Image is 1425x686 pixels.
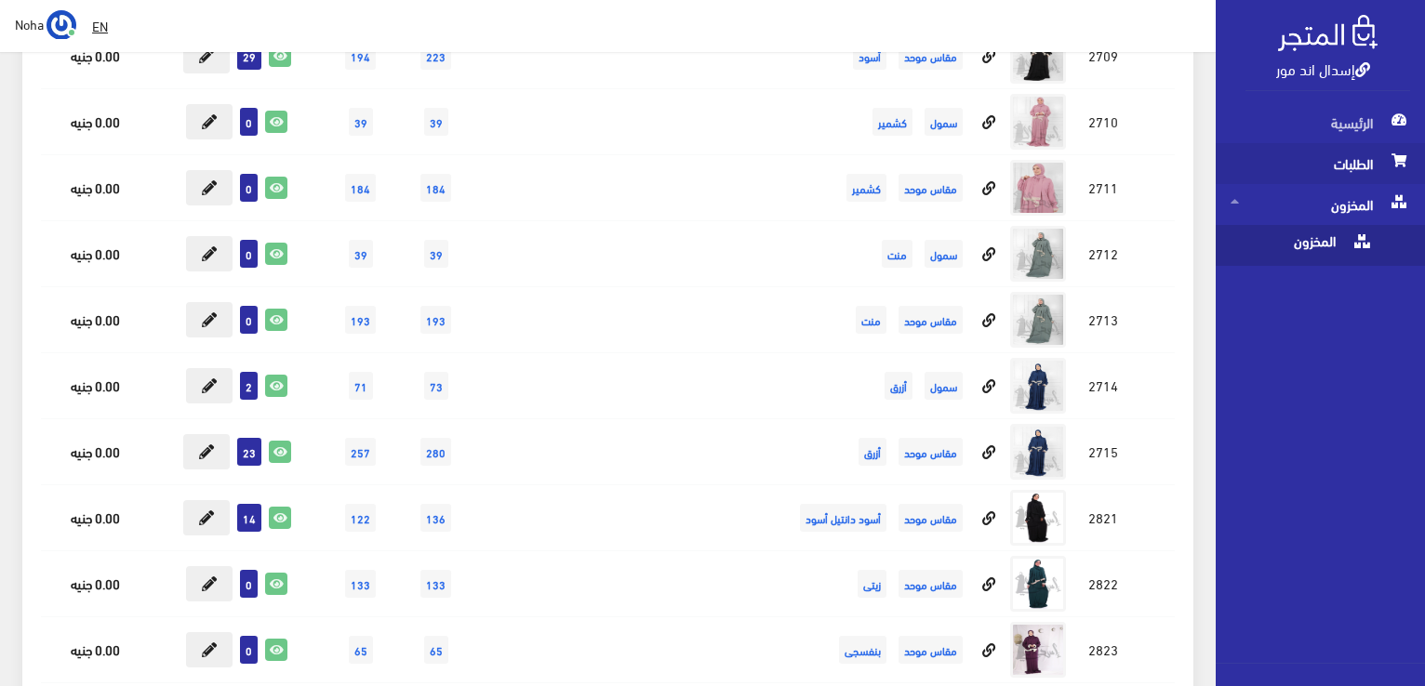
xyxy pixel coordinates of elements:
[1216,184,1425,225] a: المخزون
[1071,22,1136,88] td: 2709
[349,108,373,136] span: 39
[41,220,150,286] td: 0.00 جنيه
[899,636,963,664] span: مقاس موحد
[925,240,963,268] span: سمول
[41,286,150,352] td: 0.00 جنيه
[345,306,376,334] span: 193
[1071,550,1136,616] td: 2822
[1010,292,1066,348] img: asdal-btrhh-bdantyl.jpg
[1216,143,1425,184] a: الطلبات
[420,438,451,466] span: 280
[349,240,373,268] span: 39
[1071,418,1136,484] td: 2715
[240,174,258,202] span: 0
[1071,484,1136,550] td: 2821
[856,306,886,334] span: منت
[424,108,448,136] span: 39
[1071,154,1136,220] td: 2711
[1010,28,1066,84] img: asdal-btrhh-bdantyl.jpg
[899,504,963,532] span: مقاس موحد
[424,240,448,268] span: 39
[1231,225,1372,266] span: المخزون
[1231,143,1410,184] span: الطلبات
[240,636,258,664] span: 0
[240,570,258,598] span: 0
[1071,352,1136,418] td: 2714
[420,306,451,334] span: 193
[41,22,150,88] td: 0.00 جنيه
[92,14,108,37] u: EN
[1231,102,1410,143] span: الرئيسية
[925,108,963,136] span: سمول
[41,154,150,220] td: 0.00 جنيه
[349,636,373,664] span: 65
[800,504,886,532] span: أسود دانتيل أسود
[853,42,886,70] span: أسود
[237,438,261,466] span: 23
[41,88,150,154] td: 0.00 جنيه
[1071,88,1136,154] td: 2710
[240,306,258,334] span: 0
[1071,286,1136,352] td: 2713
[41,418,150,484] td: 0.00 جنيه
[237,504,261,532] span: 14
[41,352,150,418] td: 0.00 جنيه
[1010,490,1066,546] img: asdal-btrhh-bdantyl.jpg
[1276,55,1370,82] a: إسدال اند مور
[1231,184,1410,225] span: المخزون
[1010,358,1066,414] img: asdal-btrhh-bdantyl.jpg
[240,372,258,400] span: 2
[345,174,376,202] span: 184
[420,570,451,598] span: 133
[899,570,963,598] span: مقاس موحد
[237,42,261,70] span: 29
[846,174,886,202] span: كشمير
[349,372,373,400] span: 71
[885,372,912,400] span: أزرق
[22,559,93,629] iframe: Drift Widget Chat Controller
[899,174,963,202] span: مقاس موحد
[420,42,451,70] span: 223
[15,12,44,35] span: Noha
[47,10,76,40] img: ...
[858,570,886,598] span: زيتى
[1216,102,1425,143] a: الرئيسية
[420,504,451,532] span: 136
[41,550,150,616] td: 0.00 جنيه
[899,438,963,466] span: مقاس موحد
[240,240,258,268] span: 0
[345,504,376,532] span: 122
[859,438,886,466] span: أزرق
[15,9,76,39] a: ... Noha
[1010,556,1066,612] img: asdal-btrhh-bdantyl.jpg
[882,240,912,268] span: منت
[420,174,451,202] span: 184
[345,438,376,466] span: 257
[1010,94,1066,150] img: asdal-btrhh-bdantyl.jpg
[1010,622,1066,678] img: asdal-btrhh-bdantyl.jpg
[345,42,376,70] span: 194
[41,616,150,682] td: 0.00 جنيه
[925,372,963,400] span: سمول
[1010,424,1066,480] img: asdal-btrhh-bdantyl.jpg
[839,636,886,664] span: بنفسجى
[899,42,963,70] span: مقاس موحد
[1010,160,1066,216] img: asdal-btrhh-bdantyl.jpg
[345,570,376,598] span: 133
[1278,15,1378,51] img: .
[1010,226,1066,282] img: asdal-btrhh-bdantyl.jpg
[424,372,448,400] span: 73
[85,9,115,43] a: EN
[899,306,963,334] span: مقاس موحد
[240,108,258,136] span: 0
[1071,220,1136,286] td: 2712
[872,108,912,136] span: كشمير
[424,636,448,664] span: 65
[1071,616,1136,682] td: 2823
[1216,225,1425,266] a: المخزون
[41,484,150,550] td: 0.00 جنيه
